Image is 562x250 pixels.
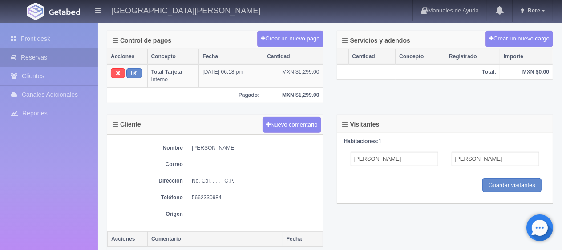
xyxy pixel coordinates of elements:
[199,49,263,64] th: Fecha
[525,7,540,14] span: Bere
[112,177,183,185] dt: Dirección
[257,31,323,47] button: Crear un nuevo pago
[337,64,500,80] th: Total:
[344,138,546,145] div: 1
[148,231,283,247] th: Comentario
[351,152,438,166] input: Nombre del Adulto
[27,3,44,20] img: Getabed
[500,64,553,80] th: MXN $0.00
[192,144,319,152] dd: [PERSON_NAME]
[107,87,263,103] th: Pagado:
[344,138,379,144] strong: Habitaciones:
[348,49,396,64] th: Cantidad
[192,177,319,185] dd: No, Col. , , , , C.P.
[343,121,380,128] h4: Visitantes
[199,64,263,87] td: [DATE] 06:18 pm
[112,161,183,168] dt: Correo
[113,121,141,128] h4: Cliente
[108,231,148,247] th: Acciones
[452,152,539,166] input: Apellidos del Adulto
[500,49,553,64] th: Importe
[112,194,183,202] dt: Teléfono
[107,49,147,64] th: Acciones
[396,49,445,64] th: Concepto
[49,8,80,15] img: Getabed
[445,49,500,64] th: Registrado
[147,49,199,64] th: Concepto
[263,117,321,133] button: Nuevo comentario
[263,49,323,64] th: Cantidad
[482,178,542,193] input: Guardar visitantes
[112,210,183,218] dt: Origen
[263,64,323,87] td: MXN $1,299.00
[113,37,171,44] h4: Control de pagos
[112,144,183,152] dt: Nombre
[263,87,323,103] th: MXN $1,299.00
[111,4,260,16] h4: [GEOGRAPHIC_DATA][PERSON_NAME]
[147,64,199,87] td: Interno
[485,31,553,47] button: Crear un nuevo cargo
[192,194,319,202] dd: 5662330984
[343,37,410,44] h4: Servicios y adendos
[283,231,323,247] th: Fecha
[151,69,182,75] b: Total Tarjeta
